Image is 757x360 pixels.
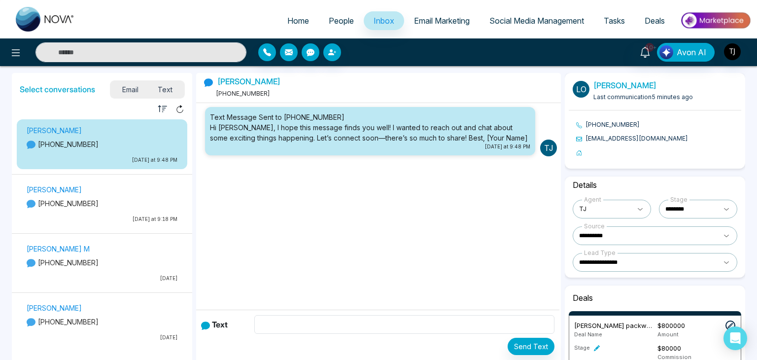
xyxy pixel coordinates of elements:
b: Text [212,320,228,329]
p: [DATE] at 9:48 PM [27,156,177,164]
span: $80000 [657,344,681,352]
span: Stage [574,344,590,351]
p: [PERSON_NAME] [27,125,177,136]
p: TJ [540,140,557,156]
span: People [329,16,354,26]
div: Lead Type [582,249,618,257]
span: Amount [657,331,679,338]
a: 10+ [633,43,657,60]
img: User Avatar [724,43,741,60]
p: [DATE] [27,275,177,282]
p: Lo [573,81,589,98]
div: Open Intercom Messenger [723,326,747,350]
span: Social Media Management [489,16,584,26]
div: Source [582,222,607,231]
button: Avon AI [657,43,715,62]
p: [PERSON_NAME] M [27,244,177,254]
p: [DATE] [27,334,177,341]
span: Deals [645,16,665,26]
img: Lead Flow [659,45,673,59]
h6: Details [569,177,741,194]
span: $800000 [657,322,685,329]
div: Agent [582,195,603,204]
p: [PERSON_NAME] [27,303,177,313]
span: Avon AI [677,46,706,58]
span: Inbox [374,16,394,26]
span: [PERSON_NAME] packways [574,322,657,329]
a: Deals [635,11,675,30]
a: Social Media Management [480,11,594,30]
a: People [319,11,364,30]
li: [PHONE_NUMBER] [576,120,741,129]
p: [PHONE_NUMBER] [27,317,177,327]
a: [PERSON_NAME] [217,76,280,86]
a: Tasks [594,11,635,30]
span: TJ [579,203,631,215]
span: Email Marketing [414,16,470,26]
span: [PHONE_NUMBER] [216,90,270,97]
span: Deal Name [574,331,602,338]
li: [EMAIL_ADDRESS][DOMAIN_NAME] [576,134,741,143]
span: Text [148,83,183,96]
h6: Deals [569,289,741,307]
span: Tasks [604,16,625,26]
button: Send Text [508,338,554,355]
a: Inbox [364,11,404,30]
span: Email [112,83,148,96]
small: [DATE] at 9:48 PM [210,143,530,150]
div: Text Message Sent to [PHONE_NUMBER] Hi [PERSON_NAME], I hope this message finds you well! I wante... [210,112,530,143]
p: [PHONE_NUMBER] [27,198,177,209]
p: [PHONE_NUMBER] [27,139,177,149]
span: Home [287,16,309,26]
a: Email Marketing [404,11,480,30]
div: Stage [668,195,689,204]
span: 10+ [645,43,654,52]
p: [PERSON_NAME] [27,184,177,195]
img: Market-place.gif [680,9,751,32]
h5: Select conversations [20,85,95,94]
span: Last communication 5 minutes ago [593,93,693,101]
a: [PERSON_NAME] [593,80,656,90]
img: Nova CRM Logo [16,7,75,32]
p: [PHONE_NUMBER] [27,257,177,268]
a: Home [277,11,319,30]
p: [DATE] at 9:18 PM [27,216,177,223]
